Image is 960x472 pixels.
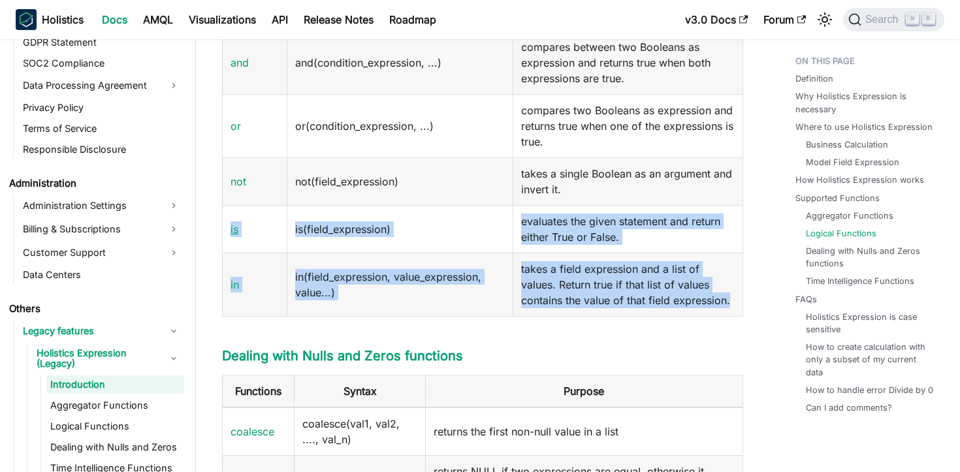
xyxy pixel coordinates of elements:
a: Data Processing Agreement [19,75,184,96]
a: Administration Settings [19,195,184,216]
a: Others [5,300,184,318]
a: Dealing with Nulls and Zeros [46,438,184,456]
a: Customer Support [19,242,184,263]
a: Visualizations [181,9,264,30]
a: coalesce [231,425,274,438]
a: Responsible Disclosure [19,140,184,159]
a: HolisticsHolistics [16,9,84,30]
a: Privacy Policy [19,99,184,117]
a: Dealing with Nulls and Zeros functions [222,348,463,364]
td: in(field_expression, value_expression, value...) [287,253,513,316]
a: Logical Functions [46,417,184,435]
td: coalesce(val1, val2, ...., val_n) [295,407,426,456]
a: Introduction [46,375,184,394]
td: evaluates the given statement and return either True or False. [513,205,743,253]
a: Aggregator Functions [46,396,184,415]
a: How to create calculation with only a subset of my current data [806,341,935,379]
a: Terms of Service [19,119,184,138]
td: takes a field expression and a list of values. Return true if that list of values contains the va... [513,253,743,316]
a: Roadmap [381,9,444,30]
a: Holistics Expression is case sensitive [806,311,935,336]
td: compares two Booleans as expression and returns true when one of the expressions is true. [513,94,743,157]
a: How to handle error Divide by 0 [806,384,933,396]
a: Logical Functions [806,227,876,240]
b: Holistics [42,12,84,27]
a: Time Intelligence Functions [806,275,914,287]
a: FAQs [795,293,817,306]
a: Can I add comments? [806,401,892,414]
span: Search [861,14,906,25]
a: AMQL [135,9,181,30]
a: in [231,278,239,291]
th: Syntax [295,375,426,407]
a: Legacy features [19,321,184,341]
kbd: ⌘ [906,13,919,25]
a: Dealing with Nulls and Zeros functions [806,245,935,270]
button: Search (Command+K) [843,8,944,31]
td: takes a single Boolean as an argument and invert it. [513,157,743,205]
td: returns the first non-null value in a list [426,407,743,456]
td: is(field_expression) [287,205,513,253]
a: Aggregator Functions [806,210,893,222]
a: Docs [94,9,135,30]
th: Purpose [426,375,743,407]
a: How Holistics Expression works [795,174,924,186]
a: Administration [5,174,184,193]
a: Where to use Holistics Expression [795,121,933,133]
a: Release Notes [296,9,381,30]
button: Switch between dark and light mode (currently light mode) [814,9,835,30]
img: Holistics [16,9,37,30]
a: API [264,9,296,30]
a: is [231,223,238,236]
td: not(field_expression) [287,157,513,205]
a: Business Calculation [806,138,888,151]
td: and(condition_expression, ...) [287,31,513,94]
a: Data Centers [19,266,184,284]
a: Billing & Subscriptions [19,219,184,240]
a: v3.0 Docs [677,9,756,30]
td: compares between two Booleans as expression and returns true when both expressions are true. [513,31,743,94]
a: and [231,56,249,69]
a: Holistics Expression (Legacy) [33,344,184,373]
a: Why Holistics Expression is necessary [795,90,940,115]
th: Functions [223,375,295,407]
a: or [231,119,241,133]
a: SOC2 Compliance [19,54,184,72]
kbd: K [922,13,935,25]
a: not [231,175,246,188]
a: Definition [795,72,833,85]
td: or(condition_expression, ...) [287,94,513,157]
a: GDPR Statement [19,33,184,52]
a: Supported Functions [795,192,880,204]
a: Model Field Expression [806,156,899,168]
a: Forum [756,9,814,30]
